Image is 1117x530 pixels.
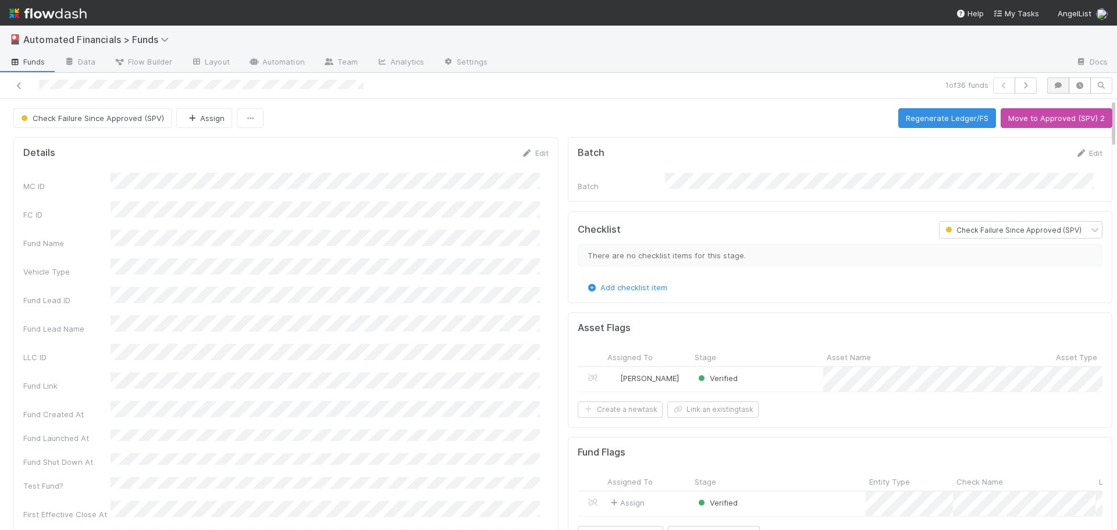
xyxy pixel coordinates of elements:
[23,147,55,159] h5: Details
[956,476,1003,488] span: Check Name
[9,3,87,23] img: logo-inverted-e16ddd16eac7371096b0.svg
[696,498,738,507] span: Verified
[943,226,1082,234] span: Check Failure Since Approved (SPV)
[1099,476,1114,488] span: Link
[23,351,111,363] div: LLC ID
[578,180,665,192] div: Batch
[620,374,679,383] span: [PERSON_NAME]
[609,497,645,508] span: Assign
[993,8,1039,19] a: My Tasks
[433,54,497,72] a: Settings
[607,476,653,488] span: Assigned To
[696,374,738,383] span: Verified
[578,147,604,159] h5: Batch
[956,8,984,19] div: Help
[945,79,988,91] span: 1 of 36 funds
[367,54,433,72] a: Analytics
[23,180,111,192] div: MC ID
[1058,9,1091,18] span: AngelList
[609,372,679,384] div: [PERSON_NAME]
[993,9,1039,18] span: My Tasks
[578,401,663,418] button: Create a newtask
[182,54,239,72] a: Layout
[869,476,910,488] span: Entity Type
[23,209,111,220] div: FC ID
[23,34,175,45] span: Automated Financials > Funds
[13,108,172,128] button: Check Failure Since Approved (SPV)
[176,108,232,128] button: Assign
[23,480,111,492] div: Test Fund?
[23,323,111,335] div: Fund Lead Name
[23,508,111,520] div: First Effective Close At
[55,54,105,72] a: Data
[105,54,182,72] a: Flow Builder
[9,34,21,44] span: 🎴
[696,372,738,384] div: Verified
[23,294,111,306] div: Fund Lead ID
[23,237,111,249] div: Fund Name
[521,148,549,158] a: Edit
[667,401,759,418] button: Link an existingtask
[578,244,1103,266] div: There are no checklist items for this stage.
[609,374,618,383] img: avatar_55b415e2-df6a-4422-95b4-4512075a58f2.png
[1056,351,1097,363] span: Asset Type
[695,476,716,488] span: Stage
[1075,148,1102,158] a: Edit
[1066,54,1117,72] a: Docs
[114,56,172,67] span: Flow Builder
[607,351,653,363] span: Assigned To
[23,432,111,444] div: Fund Launched At
[578,447,625,458] h5: Fund Flags
[1001,108,1112,128] button: Move to Approved (SPV) 2
[696,497,738,508] div: Verified
[314,54,367,72] a: Team
[898,108,996,128] button: Regenerate Ledger/FS
[23,408,111,420] div: Fund Created At
[695,351,716,363] span: Stage
[9,56,45,67] span: Funds
[239,54,314,72] a: Automation
[578,224,621,236] h5: Checklist
[827,351,871,363] span: Asset Name
[23,266,111,278] div: Vehicle Type
[586,283,667,292] a: Add checklist item
[1096,8,1108,20] img: avatar_574f8970-b283-40ff-a3d7-26909d9947cc.png
[23,380,111,392] div: Fund Link
[19,113,164,123] span: Check Failure Since Approved (SPV)
[23,456,111,468] div: Fund Shut Down At
[578,322,631,334] h5: Asset Flags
